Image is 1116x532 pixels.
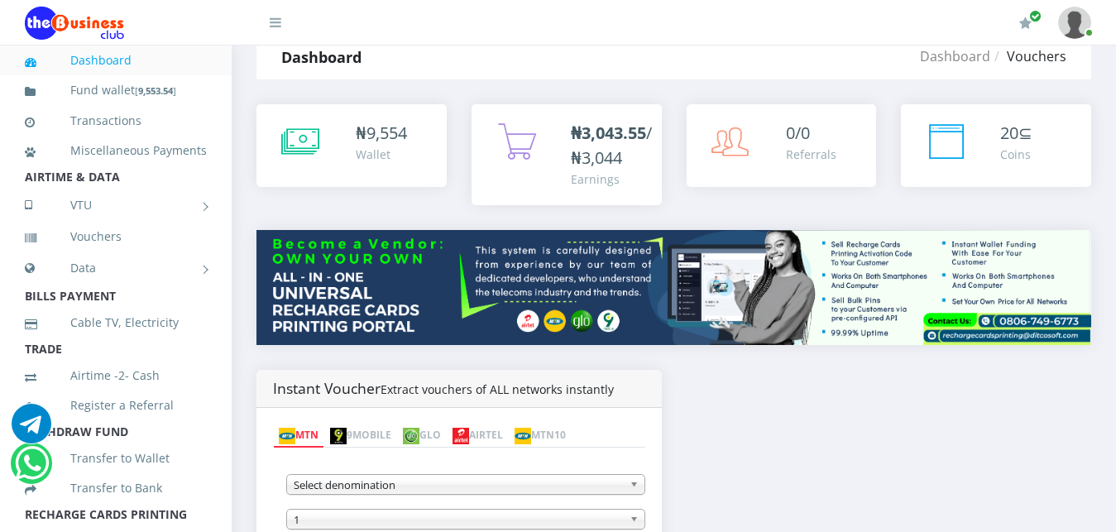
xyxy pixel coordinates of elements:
small: Extract vouchers of ALL networks instantly [381,381,614,397]
a: Data [25,247,207,289]
span: 0/0 [786,122,810,144]
div: ₦ [356,121,407,146]
a: ₦9,554 Wallet [256,104,447,187]
a: Airtime -2- Cash [25,357,207,395]
b: 9,553.54 [138,84,173,97]
a: Transactions [25,102,207,140]
h4: Instant Voucher [273,380,645,397]
strong: Dashboard [281,47,362,67]
img: mtn.png [279,428,295,444]
div: Earnings [571,170,652,188]
a: 9MOBILE [324,424,397,448]
span: Select denomination [294,475,623,495]
b: ₦3,043.55 [571,122,646,144]
span: 9,554 [366,122,407,144]
a: Transfer to Bank [25,469,207,507]
a: VTU [25,185,207,226]
a: 0/0 Referrals [687,104,877,187]
span: 20 [1000,122,1018,144]
a: GLO [397,424,447,448]
img: mtn.png [515,428,531,444]
img: glo.png [403,428,419,444]
a: Vouchers [25,218,207,256]
a: Dashboard [25,41,207,79]
a: Miscellaneous Payments [25,132,207,170]
div: Coins [1000,146,1032,163]
a: Transfer to Wallet [25,439,207,477]
i: Renew/Upgrade Subscription [1019,17,1032,30]
a: ₦3,043.55/₦3,044 Earnings [472,104,662,205]
a: Chat for support [15,456,49,483]
div: Referrals [786,146,836,163]
img: 9mobile.png [330,428,347,444]
img: airtel.png [453,428,469,444]
span: 1 [294,510,623,530]
a: AIRTEL [447,424,509,448]
li: Vouchers [990,46,1066,66]
div: Wallet [356,146,407,163]
span: /₦3,044 [571,122,652,169]
a: MTN [273,424,324,448]
a: Register a Referral [25,386,207,424]
a: Dashboard [920,47,990,65]
a: Cable TV, Electricity [25,304,207,342]
img: multitenant_rcp.png [256,230,1091,344]
span: Renew/Upgrade Subscription [1029,10,1042,22]
img: Logo [25,7,124,40]
a: Fund wallet[9,553.54] [25,71,207,110]
div: ⊆ [1000,121,1032,146]
a: MTN10 [509,424,572,448]
img: User [1058,7,1091,39]
small: [ ] [135,84,176,97]
a: Chat for support [12,416,51,443]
